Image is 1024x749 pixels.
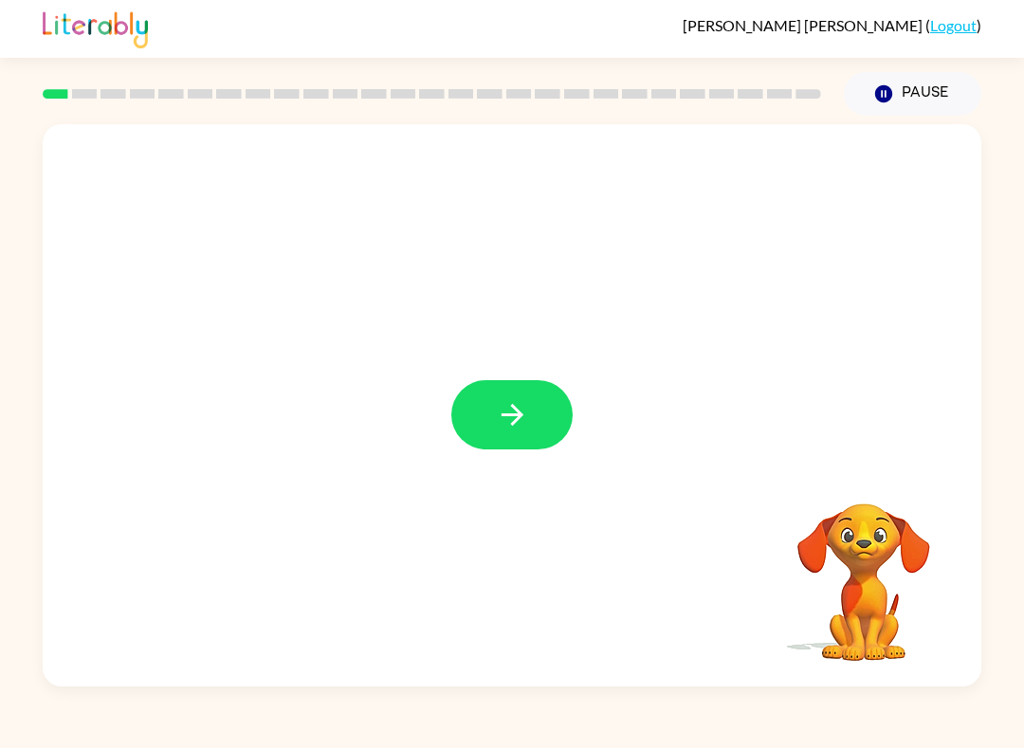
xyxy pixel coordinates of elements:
div: ( ) [683,17,981,35]
a: Logout [930,17,977,35]
span: [PERSON_NAME] [PERSON_NAME] [683,17,925,35]
video: Your browser must support playing .mp4 files to use Literably. Please try using another browser. [769,475,959,665]
button: Pause [844,73,981,117]
img: Literably [43,8,148,49]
